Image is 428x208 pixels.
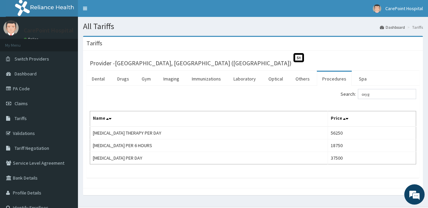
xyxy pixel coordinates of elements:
th: Price [328,111,416,127]
td: 37500 [328,152,416,164]
a: Dental [86,72,110,86]
span: Tariffs [15,115,27,121]
td: [MEDICAL_DATA] PER 6 HOURS [90,139,328,152]
a: Immunizations [186,72,226,86]
span: Tariff Negotiation [15,145,49,151]
td: 56250 [328,126,416,139]
p: CarePoint Hospital [24,27,74,33]
h1: All Tariffs [83,22,423,31]
th: Name [90,111,328,127]
a: Spa [353,72,372,86]
span: St [293,53,304,62]
a: Online [24,37,40,42]
span: Claims [15,100,28,107]
a: Optical [263,72,288,86]
h3: Provider - [GEOGRAPHIC_DATA], [GEOGRAPHIC_DATA] ([GEOGRAPHIC_DATA]) [90,60,291,66]
a: Others [290,72,315,86]
img: User Image [373,4,381,13]
td: [MEDICAL_DATA] THERAPY PER DAY [90,126,328,139]
a: Dashboard [380,24,405,30]
img: User Image [3,20,19,36]
td: [MEDICAL_DATA] PER DAY [90,152,328,164]
a: Procedures [317,72,352,86]
h3: Tariffs [86,40,102,46]
td: 18750 [328,139,416,152]
a: Laboratory [228,72,261,86]
span: Switch Providers [15,56,49,62]
li: Tariffs [406,24,423,30]
label: Search: [341,89,416,99]
a: Drugs [112,72,135,86]
span: CarePoint Hospital [385,5,423,11]
span: Dashboard [15,71,37,77]
a: Imaging [158,72,185,86]
input: Search: [358,89,416,99]
a: Gym [136,72,156,86]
